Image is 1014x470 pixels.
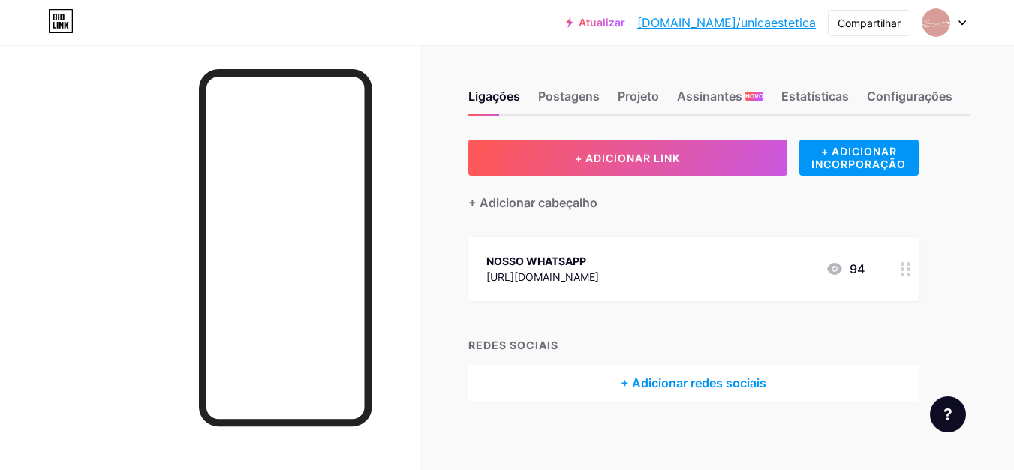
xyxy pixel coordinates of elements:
[486,255,586,267] font: NOSSO WHATSAPP
[468,89,520,104] font: Ligações
[538,89,600,104] font: Postagens
[677,89,742,104] font: Assinantes
[850,261,865,276] font: 94
[838,17,901,29] font: Compartilhar
[621,375,766,390] font: + Adicionar redes sociais
[468,339,558,351] font: REDES SOCIAIS
[781,89,849,104] font: Estatísticas
[486,270,599,283] font: [URL][DOMAIN_NAME]
[618,89,659,104] font: Projeto
[468,140,787,176] button: + ADICIONAR LINK
[922,8,950,37] img: unicaestetica
[579,16,625,29] font: Atualizar
[637,15,816,30] font: [DOMAIN_NAME]/unicaestetica
[468,195,597,210] font: + Adicionar cabeçalho
[745,92,763,100] font: NOVO
[811,145,906,170] font: + ADICIONAR INCORPORAÇÃO
[867,89,952,104] font: Configurações
[637,14,816,32] a: [DOMAIN_NAME]/unicaestetica
[575,152,680,164] font: + ADICIONAR LINK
